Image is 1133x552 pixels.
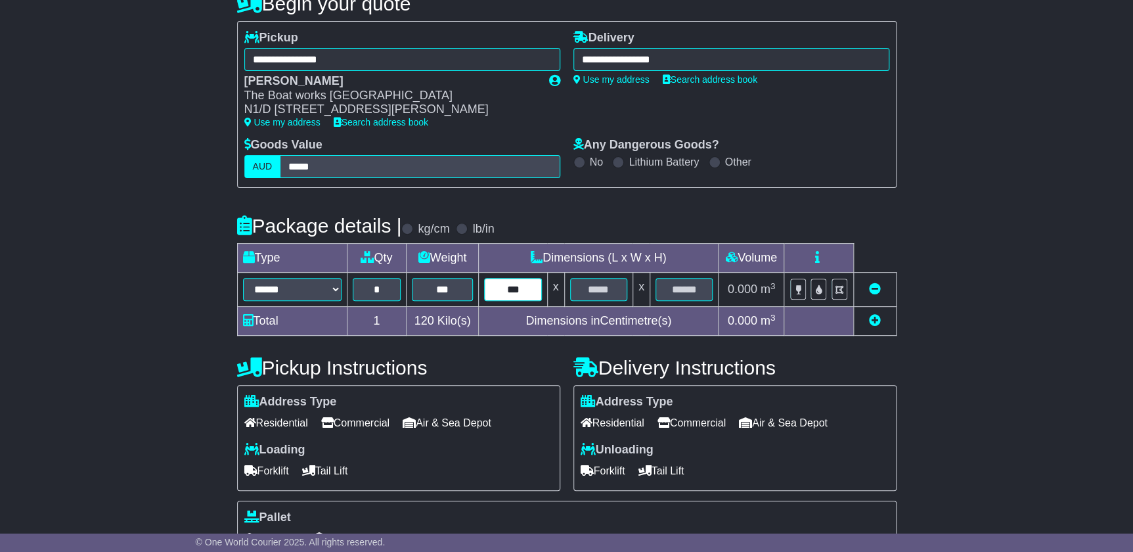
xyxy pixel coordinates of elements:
label: Address Type [244,395,337,409]
span: 0.000 [728,314,757,327]
span: Air & Sea Depot [403,413,491,433]
label: Any Dangerous Goods? [573,138,719,152]
span: Tail Lift [638,461,684,481]
td: 1 [347,307,407,336]
td: x [633,273,650,307]
div: The Boat works [GEOGRAPHIC_DATA] [244,89,536,103]
span: Residential [244,413,308,433]
span: 120 [414,314,434,327]
h4: Delivery Instructions [573,357,897,379]
label: Lithium Battery [629,156,699,168]
span: Air & Sea Depot [739,413,828,433]
a: Use my address [244,117,321,127]
label: Unloading [581,443,654,457]
span: m [761,314,776,327]
td: Dimensions in Centimetre(s) [479,307,719,336]
sup: 3 [770,313,776,323]
label: No [590,156,603,168]
h4: Package details | [237,215,402,237]
label: Delivery [573,31,634,45]
td: Volume [719,244,784,273]
label: kg/cm [418,222,449,237]
div: N1/D [STREET_ADDRESS][PERSON_NAME] [244,103,536,117]
td: Dimensions (L x W x H) [479,244,719,273]
sup: 3 [770,281,776,291]
td: Weight [407,244,479,273]
label: lb/in [472,222,494,237]
td: Kilo(s) [407,307,479,336]
span: Forklift [581,461,625,481]
a: Add new item [869,314,881,327]
td: Qty [347,244,407,273]
h4: Pickup Instructions [237,357,560,379]
span: Stackable [244,528,301,548]
span: © One World Courier 2025. All rights reserved. [196,537,386,547]
span: Residential [581,413,644,433]
span: m [761,283,776,296]
a: Use my address [573,74,650,85]
label: Pallet [244,511,291,525]
label: Loading [244,443,305,457]
a: Remove this item [869,283,881,296]
a: Search address book [663,74,757,85]
label: Goods Value [244,138,322,152]
td: Type [237,244,347,273]
td: Total [237,307,347,336]
td: x [547,273,564,307]
label: Address Type [581,395,673,409]
span: Commercial [321,413,389,433]
a: Search address book [334,117,428,127]
span: Non Stackable [314,528,393,548]
span: Tail Lift [302,461,348,481]
span: Commercial [657,413,726,433]
label: Other [725,156,751,168]
label: AUD [244,155,281,178]
span: Forklift [244,461,289,481]
div: [PERSON_NAME] [244,74,536,89]
label: Pickup [244,31,298,45]
span: 0.000 [728,283,757,296]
